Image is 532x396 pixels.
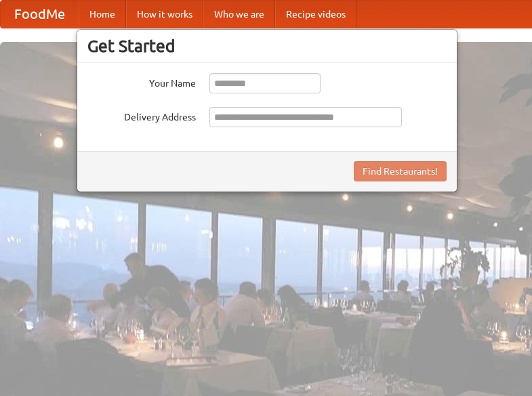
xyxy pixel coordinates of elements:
[275,1,356,28] a: Recipe videos
[79,1,126,28] a: Home
[354,161,447,181] button: Find Restaurants!
[87,73,196,90] label: Your Name
[203,1,275,28] a: Who we are
[87,107,196,124] label: Delivery Address
[126,1,203,28] a: How it works
[87,36,447,56] h3: Get Started
[1,1,79,28] a: FoodMe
